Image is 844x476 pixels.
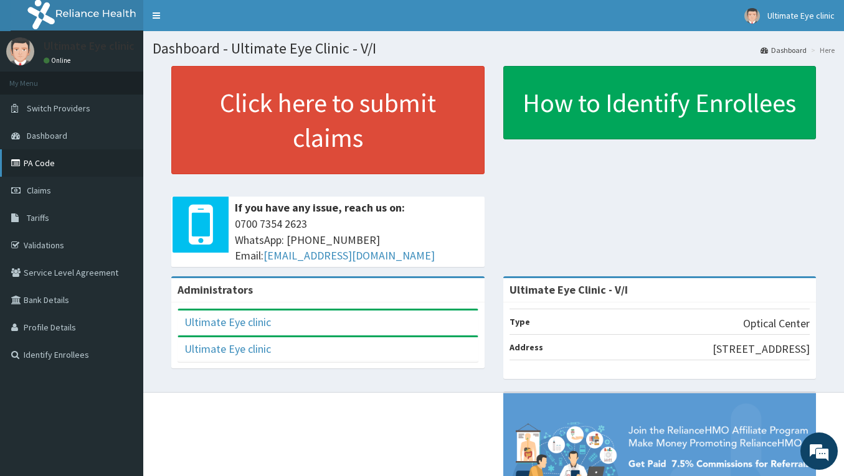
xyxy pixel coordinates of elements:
span: Claims [27,185,51,196]
li: Here [808,45,835,55]
b: Administrators [178,282,253,297]
a: Ultimate Eye clinic [184,315,271,329]
a: Online [44,56,73,65]
strong: Ultimate Eye Clinic - V/I [510,282,628,297]
p: Ultimate Eye clinic [44,40,135,52]
span: Ultimate Eye clinic [767,10,835,21]
span: 0700 7354 2623 WhatsApp: [PHONE_NUMBER] Email: [235,216,478,264]
b: If you have any issue, reach us on: [235,200,405,215]
span: Tariffs [27,212,49,223]
h1: Dashboard - Ultimate Eye Clinic - V/I [153,40,835,57]
a: Ultimate Eye clinic [184,342,271,356]
img: User Image [744,8,760,24]
span: Dashboard [27,130,67,141]
p: Optical Center [743,315,810,332]
img: User Image [6,37,34,65]
b: Type [510,316,530,327]
a: [EMAIL_ADDRESS][DOMAIN_NAME] [263,248,435,263]
a: Click here to submit claims [171,66,485,174]
a: Dashboard [761,45,807,55]
a: How to Identify Enrollees [503,66,817,139]
p: [STREET_ADDRESS] [713,341,810,357]
span: Switch Providers [27,103,90,114]
b: Address [510,342,543,353]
